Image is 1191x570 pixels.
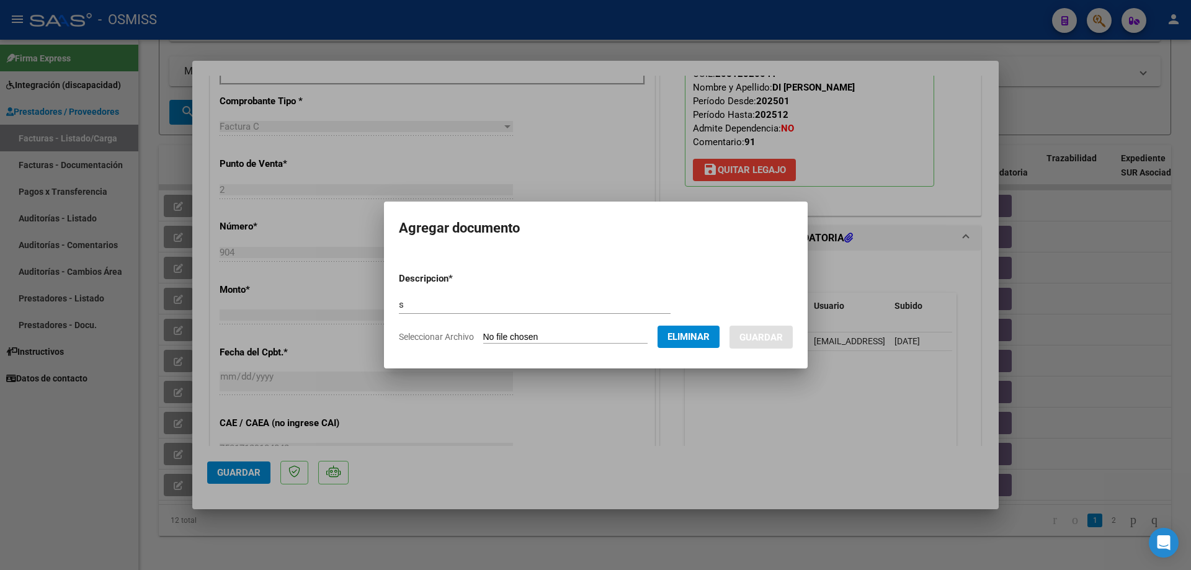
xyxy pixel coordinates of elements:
div: Open Intercom Messenger [1149,528,1179,558]
span: Eliminar [667,331,710,342]
button: Eliminar [658,326,720,348]
h2: Agregar documento [399,216,793,240]
button: Guardar [729,326,793,349]
span: Seleccionar Archivo [399,332,474,342]
span: Guardar [739,332,783,343]
p: Descripcion [399,272,517,286]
